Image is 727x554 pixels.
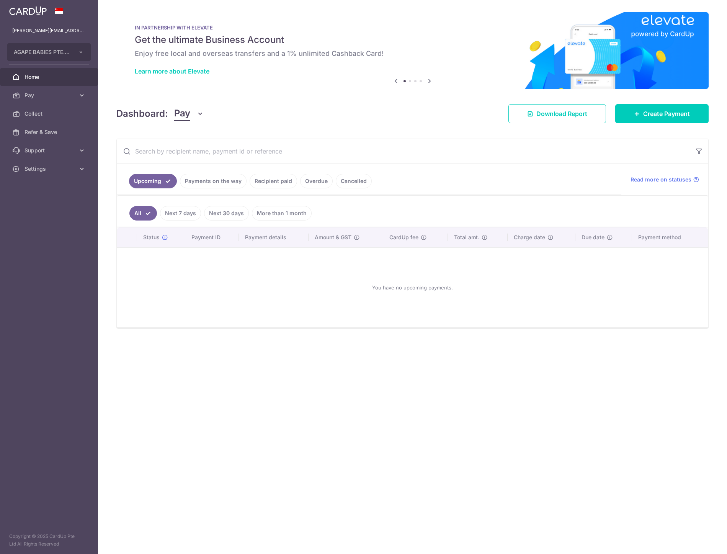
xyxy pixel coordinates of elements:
[389,234,418,241] span: CardUp fee
[632,227,708,247] th: Payment method
[25,110,75,118] span: Collect
[536,109,587,118] span: Download Report
[582,234,604,241] span: Due date
[185,227,239,247] th: Payment ID
[239,227,309,247] th: Payment details
[174,106,204,121] button: Pay
[631,176,691,183] span: Read more on statuses
[25,128,75,136] span: Refer & Save
[129,174,177,188] a: Upcoming
[7,43,91,61] button: AGAPE BABIES PTE. LTD.
[25,73,75,81] span: Home
[135,34,690,46] h5: Get the ultimate Business Account
[116,107,168,121] h4: Dashboard:
[135,49,690,58] h6: Enjoy free local and overseas transfers and a 1% unlimited Cashback Card!
[300,174,333,188] a: Overdue
[117,139,690,163] input: Search by recipient name, payment id or reference
[12,27,86,34] p: [PERSON_NAME][EMAIL_ADDRESS][DOMAIN_NAME]
[631,176,699,183] a: Read more on statuses
[135,25,690,31] p: IN PARTNERSHIP WITH ELEVATE
[25,147,75,154] span: Support
[204,206,249,221] a: Next 30 days
[160,206,201,221] a: Next 7 days
[180,174,247,188] a: Payments on the way
[116,12,709,89] img: Renovation banner
[643,109,690,118] span: Create Payment
[514,234,545,241] span: Charge date
[129,206,157,221] a: All
[14,48,70,56] span: AGAPE BABIES PTE. LTD.
[252,206,312,221] a: More than 1 month
[315,234,351,241] span: Amount & GST
[25,165,75,173] span: Settings
[250,174,297,188] a: Recipient paid
[25,92,75,99] span: Pay
[126,254,699,321] div: You have no upcoming payments.
[174,106,190,121] span: Pay
[615,104,709,123] a: Create Payment
[9,6,47,15] img: CardUp
[135,67,209,75] a: Learn more about Elevate
[454,234,479,241] span: Total amt.
[508,104,606,123] a: Download Report
[336,174,372,188] a: Cancelled
[143,234,160,241] span: Status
